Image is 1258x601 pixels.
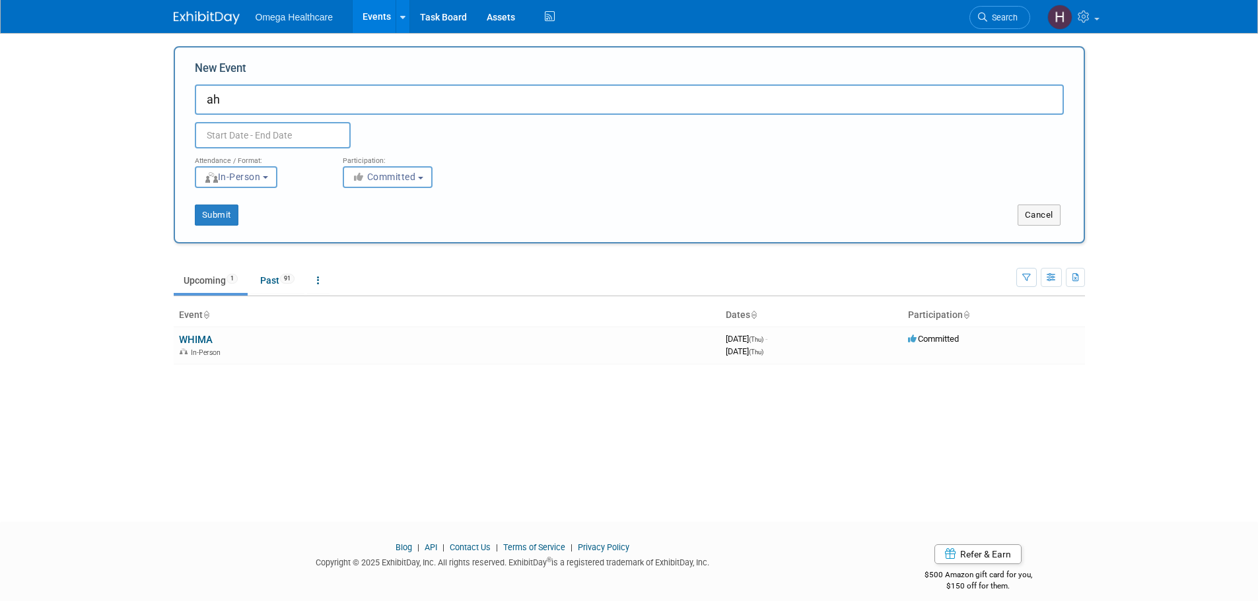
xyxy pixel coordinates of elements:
img: In-Person Event [180,348,188,355]
a: Sort by Participation Type [963,309,969,320]
span: In-Person [191,348,225,357]
button: Cancel [1018,205,1061,226]
input: Start Date - End Date [195,122,351,148]
a: Refer & Earn [934,544,1022,564]
span: - [765,334,767,344]
span: | [493,542,501,552]
div: Copyright © 2025 ExhibitDay, Inc. All rights reserved. ExhibitDay is a registered trademark of Ex... [174,554,853,569]
span: 91 [280,274,295,284]
span: (Thu) [749,336,763,343]
span: 1 [227,274,238,284]
span: Committed [908,334,959,344]
div: Attendance / Format: [195,148,323,166]
sup: ® [547,556,551,563]
span: | [439,542,448,552]
label: New Event [195,61,246,81]
div: $500 Amazon gift card for you, [872,561,1085,591]
span: (Thu) [749,348,763,356]
span: | [567,542,576,552]
a: Contact Us [450,542,491,552]
span: Search [987,13,1018,22]
span: Committed [352,172,416,182]
input: Name of Trade Show / Conference [195,84,1064,115]
span: In-Person [204,172,261,182]
th: Dates [720,304,903,327]
button: In-Person [195,166,277,188]
img: Heather Stuck [1047,5,1072,30]
a: Upcoming1 [174,268,248,293]
button: Committed [343,166,433,188]
a: Blog [396,542,412,552]
a: Privacy Policy [578,542,629,552]
a: Sort by Start Date [750,309,757,320]
img: ExhibitDay [174,11,240,24]
div: Participation: [343,148,471,166]
span: [DATE] [726,346,763,356]
th: Participation [903,304,1085,327]
span: [DATE] [726,334,767,344]
a: Past91 [250,268,304,293]
th: Event [174,304,720,327]
a: API [425,542,437,552]
a: WHIMA [179,334,213,346]
button: Submit [195,205,238,226]
a: Sort by Event Name [203,309,209,320]
div: $150 off for them. [872,581,1085,592]
span: | [414,542,423,552]
span: Omega Healthcare [256,12,333,22]
a: Terms of Service [503,542,565,552]
a: Search [969,6,1030,29]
